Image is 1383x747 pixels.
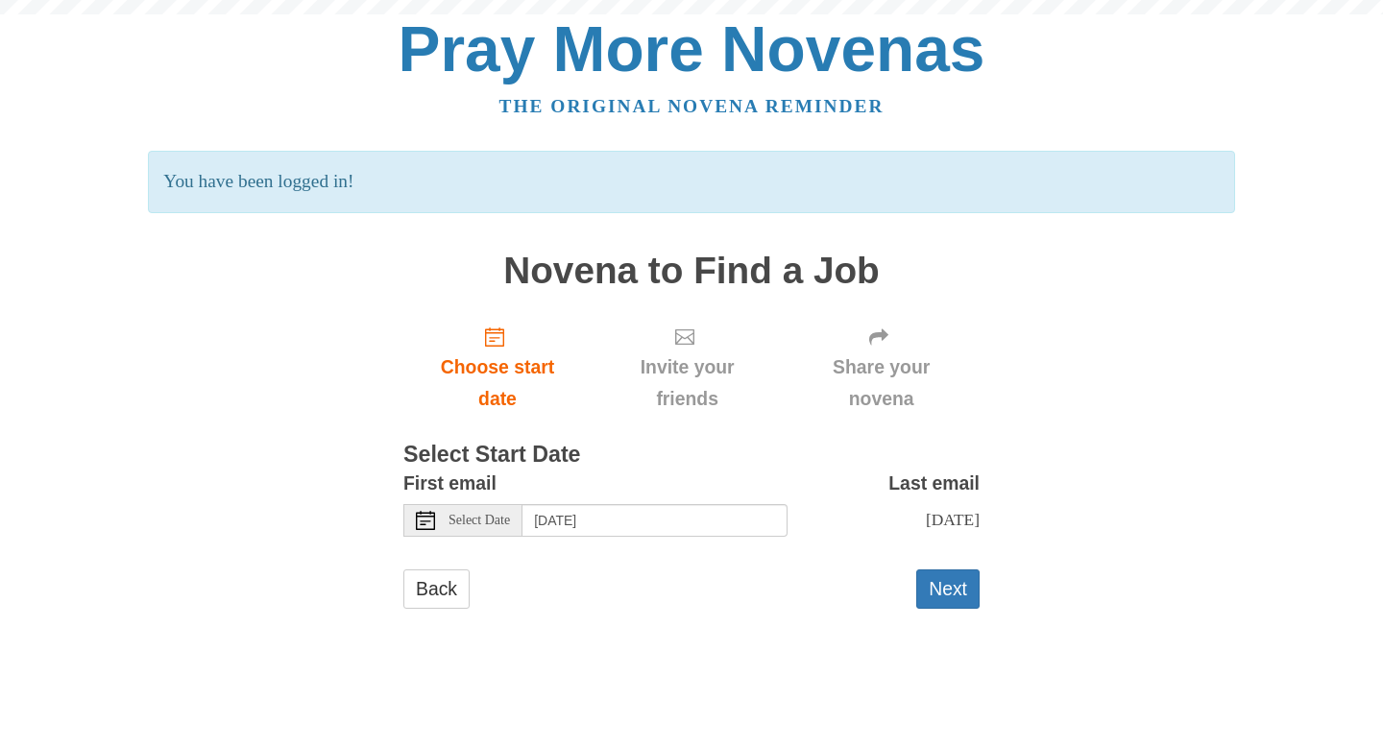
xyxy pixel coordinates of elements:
[148,151,1234,213] p: You have been logged in!
[916,569,980,609] button: Next
[403,443,980,468] h3: Select Start Date
[888,468,980,499] label: Last email
[423,351,572,415] span: Choose start date
[403,569,470,609] a: Back
[449,514,510,527] span: Select Date
[403,251,980,292] h1: Novena to Find a Job
[783,310,980,424] div: Click "Next" to confirm your start date first.
[499,96,885,116] a: The original novena reminder
[403,468,497,499] label: First email
[592,310,783,424] div: Click "Next" to confirm your start date first.
[611,351,764,415] span: Invite your friends
[399,13,985,84] a: Pray More Novenas
[802,351,960,415] span: Share your novena
[403,310,592,424] a: Choose start date
[926,510,980,529] span: [DATE]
